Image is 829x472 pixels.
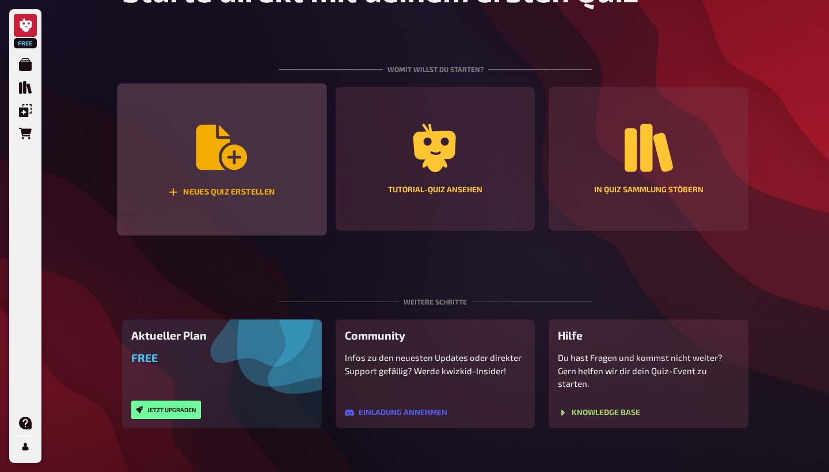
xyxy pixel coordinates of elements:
[549,87,748,231] button: In Quiz Sammlung stöbern
[345,329,526,342] h3: Community
[15,40,36,47] span: Free
[279,36,592,87] div: Womit willst du starten?
[336,87,535,232] a: Tutorial-Quiz ansehen
[117,83,326,236] button: Neues Quiz erstellen
[345,351,526,377] p: Infos zu den neuesten Updates oder direkter Support gefällig? Werde kwizkid-Insider!
[345,409,447,419] a: Einladung annehmen
[558,329,739,342] h3: Hilfe
[558,408,640,417] button: Knowledge Base
[279,269,592,319] div: Weitere Schritte
[549,87,748,232] a: In Quiz Sammlung stöbern
[345,408,447,417] button: Einladung annehmen
[131,351,158,364] span: Free
[131,329,313,342] h3: Aktueller Plan
[336,87,535,231] button: Tutorial-Quiz ansehen
[558,409,640,419] a: Knowledge Base
[594,186,703,194] div: In Quiz Sammlung stöbern
[131,401,201,419] button: Jetzt upgraden
[558,351,739,390] p: Du hast Fragen und kommst nicht weiter? Gern helfen wir dir dein Quiz-Event zu starten.
[388,186,482,194] div: Tutorial-Quiz ansehen
[169,188,275,197] div: Neues Quiz erstellen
